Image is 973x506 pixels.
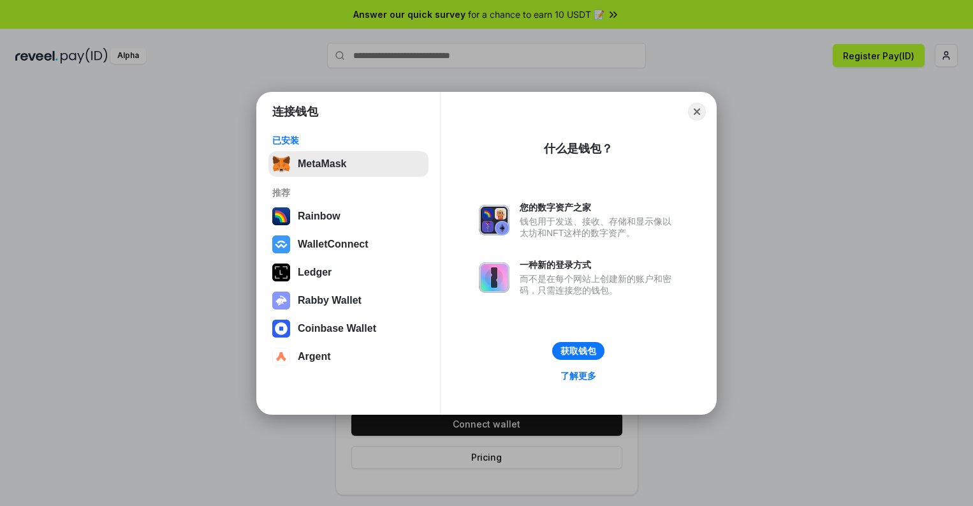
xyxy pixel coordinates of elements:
div: 而不是在每个网站上创建新的账户和密码，只需连接您的钱包。 [520,273,678,296]
div: Argent [298,351,331,362]
img: svg+xml,%3Csvg%20xmlns%3D%22http%3A%2F%2Fwww.w3.org%2F2000%2Fsvg%22%20fill%3D%22none%22%20viewBox... [272,292,290,309]
div: 一种新的登录方式 [520,259,678,271]
button: Rabby Wallet [268,288,428,313]
img: svg+xml,%3Csvg%20width%3D%2228%22%20height%3D%2228%22%20viewBox%3D%220%200%2028%2028%22%20fill%3D... [272,320,290,338]
div: MetaMask [298,158,346,170]
button: Rainbow [268,204,428,229]
img: svg+xml,%3Csvg%20xmlns%3D%22http%3A%2F%2Fwww.w3.org%2F2000%2Fsvg%22%20width%3D%2228%22%20height%3... [272,264,290,281]
button: MetaMask [268,151,428,177]
div: 获取钱包 [560,345,596,357]
img: svg+xml,%3Csvg%20width%3D%2228%22%20height%3D%2228%22%20viewBox%3D%220%200%2028%2028%22%20fill%3D... [272,348,290,366]
div: Coinbase Wallet [298,323,376,334]
div: 钱包用于发送、接收、存储和显示像以太坊和NFT这样的数字资产。 [520,216,678,239]
img: svg+xml,%3Csvg%20width%3D%22120%22%20height%3D%22120%22%20viewBox%3D%220%200%20120%20120%22%20fil... [272,207,290,225]
div: Ledger [298,267,332,278]
h1: 连接钱包 [272,104,318,119]
button: Coinbase Wallet [268,316,428,341]
img: svg+xml,%3Csvg%20xmlns%3D%22http%3A%2F%2Fwww.w3.org%2F2000%2Fsvg%22%20fill%3D%22none%22%20viewBox... [479,262,509,293]
button: Close [688,103,706,121]
div: 推荐 [272,187,425,198]
a: 了解更多 [553,368,604,384]
button: Argent [268,344,428,369]
div: 了解更多 [560,370,596,382]
div: 您的数字资产之家 [520,202,678,213]
img: svg+xml,%3Csvg%20xmlns%3D%22http%3A%2F%2Fwww.w3.org%2F2000%2Fsvg%22%20fill%3D%22none%22%20viewBox... [479,205,509,235]
button: 获取钱包 [552,342,604,360]
button: Ledger [268,260,428,285]
div: Rabby Wallet [298,295,362,306]
img: svg+xml,%3Csvg%20fill%3D%22none%22%20height%3D%2233%22%20viewBox%3D%220%200%2035%2033%22%20width%... [272,155,290,173]
button: WalletConnect [268,232,428,257]
div: Rainbow [298,211,340,222]
div: 已安装 [272,135,425,146]
div: 什么是钱包？ [544,141,613,156]
img: svg+xml,%3Csvg%20width%3D%2228%22%20height%3D%2228%22%20viewBox%3D%220%200%2028%2028%22%20fill%3D... [272,235,290,253]
div: WalletConnect [298,239,369,250]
